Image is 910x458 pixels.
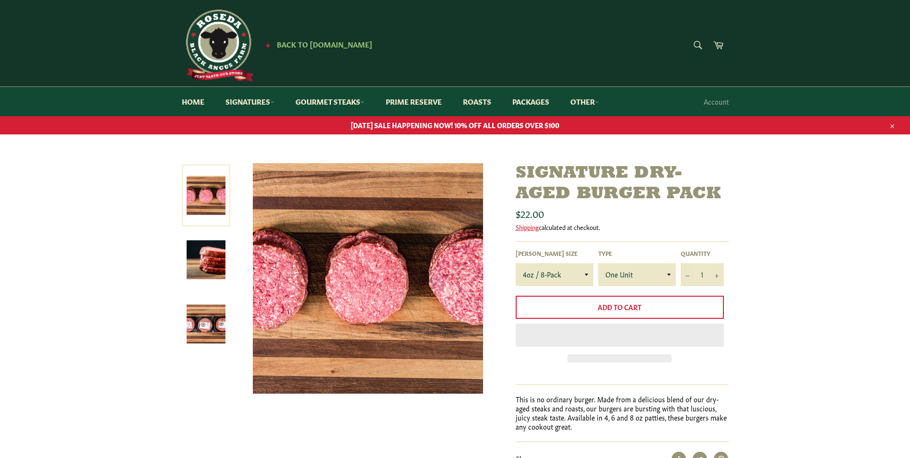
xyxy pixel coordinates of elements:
h1: Signature Dry-Aged Burger Pack [516,163,729,205]
span: Add to Cart [598,302,641,312]
label: Type [598,249,676,257]
a: Shipping [516,222,539,231]
a: Account [699,87,733,116]
a: Packages [503,87,559,116]
a: Home [172,87,214,116]
p: This is no ordinary burger. Made from a delicious blend of our dry-aged steaks and roasts, our bu... [516,395,729,432]
a: Gourmet Steaks [286,87,374,116]
span: ★ [265,41,271,48]
img: Signature Dry-Aged Burger Pack [187,305,225,344]
a: Other [561,87,609,116]
a: Signatures [216,87,284,116]
a: Prime Reserve [376,87,451,116]
button: Increase item quantity by one [709,263,724,286]
span: Back to [DOMAIN_NAME] [277,39,372,49]
label: Quantity [681,249,724,257]
div: calculated at checkout. [516,223,729,231]
a: Roasts [453,87,501,116]
img: Roseda Beef [182,10,254,82]
button: Reduce item quantity by one [681,263,695,286]
span: $22.00 [516,206,544,220]
label: [PERSON_NAME] Size [516,249,593,257]
a: ★ Back to [DOMAIN_NAME] [260,41,372,48]
img: Signature Dry-Aged Burger Pack [253,163,483,394]
button: Add to Cart [516,296,724,319]
img: Signature Dry-Aged Burger Pack [187,241,225,279]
